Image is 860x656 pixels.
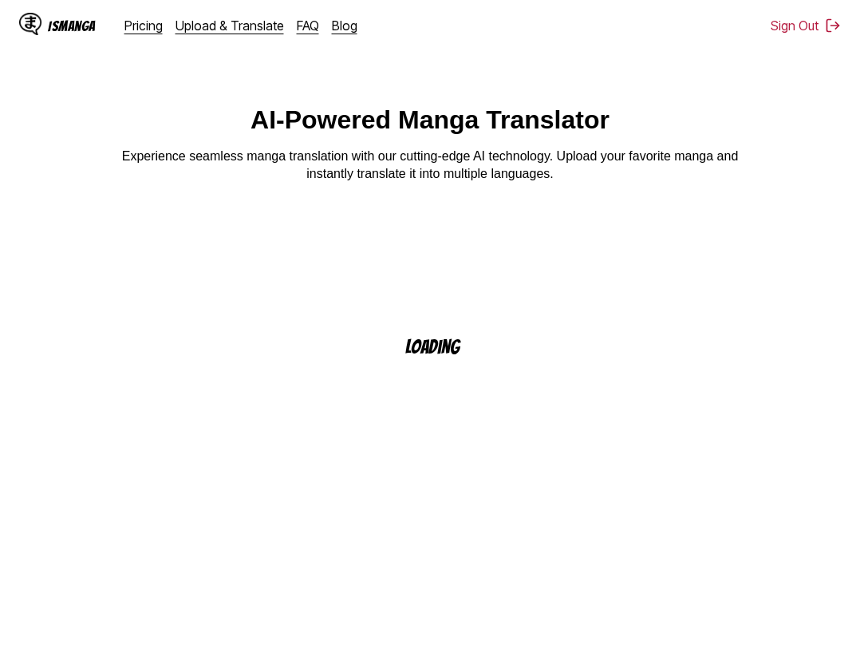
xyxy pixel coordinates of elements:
[111,148,749,184] p: Experience seamless manga translation with our cutting-edge AI technology. Upload your favorite m...
[332,18,357,34] a: Blog
[48,18,96,34] div: IsManga
[19,13,124,38] a: IsManga LogoIsManga
[825,18,841,34] img: Sign out
[771,18,841,34] button: Sign Out
[124,18,163,34] a: Pricing
[405,337,480,357] p: Loading
[251,105,609,135] h1: AI-Powered Manga Translator
[297,18,319,34] a: FAQ
[176,18,284,34] a: Upload & Translate
[19,13,41,35] img: IsManga Logo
